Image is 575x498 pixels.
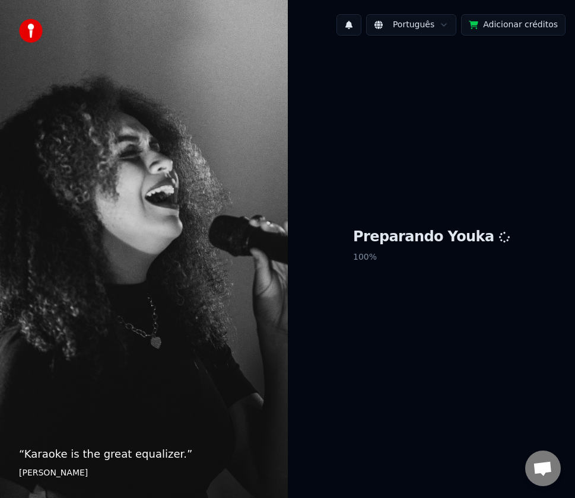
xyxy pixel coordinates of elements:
[19,467,269,479] footer: [PERSON_NAME]
[461,14,566,36] button: Adicionar créditos
[19,446,269,462] p: “ Karaoke is the great equalizer. ”
[19,19,43,43] img: youka
[525,451,561,486] div: Bate-papo aberto
[353,247,510,268] p: 100 %
[353,228,510,247] h1: Preparando Youka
